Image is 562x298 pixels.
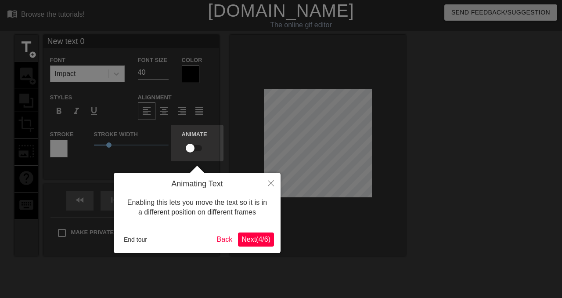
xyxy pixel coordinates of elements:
button: Close [261,173,281,193]
button: Next [238,233,274,247]
h4: Animating Text [120,179,274,189]
button: Back [213,233,236,247]
span: Next ( 4 / 6 ) [241,236,270,243]
div: Enabling this lets you move the text so it is in a different position on different frames [120,189,274,226]
button: End tour [120,233,151,246]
